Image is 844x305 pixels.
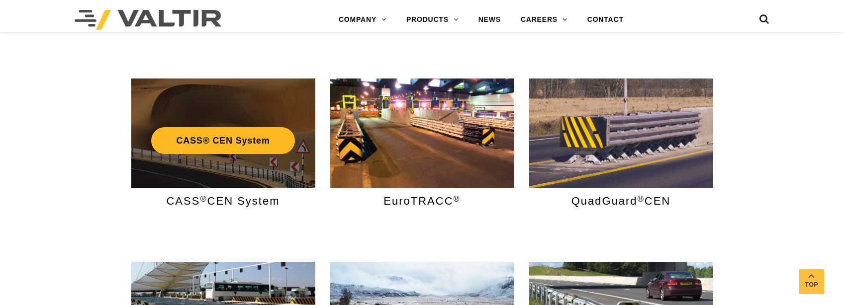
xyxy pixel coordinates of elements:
[469,10,511,30] a: NEWS
[454,194,461,203] sup: ®
[329,10,396,30] a: COMPANY
[75,10,221,30] img: Valtir
[799,269,824,294] a: Top
[166,195,280,207] span: CASS CEN System
[511,10,577,30] a: CAREERS
[577,10,634,30] a: CONTACT
[396,10,469,30] a: PRODUCTS
[799,279,824,291] span: Top
[200,194,207,203] sup: ®
[151,127,294,154] a: CASS® CEN System
[383,195,460,207] span: EuroTRACC
[638,194,645,203] sup: ®
[571,195,671,207] span: QuadGuard CEN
